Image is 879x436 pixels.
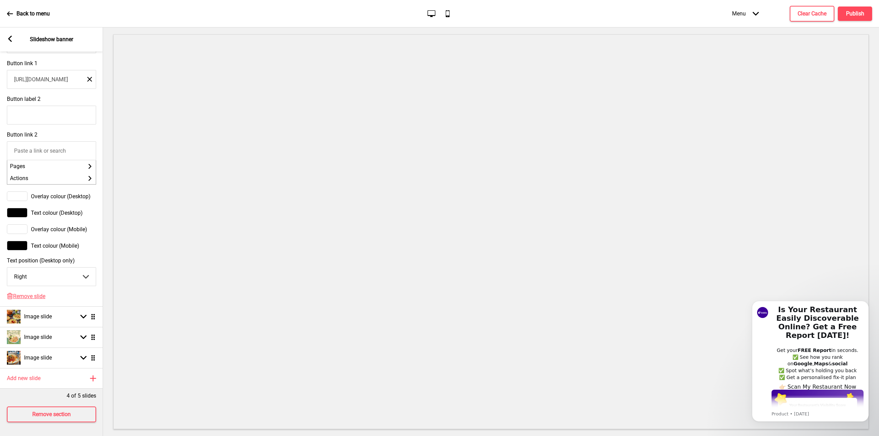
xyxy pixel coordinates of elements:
[742,291,879,433] iframe: Intercom notifications 訊息
[31,226,87,233] span: Overlay colour (Mobile)
[798,10,826,17] h4: Clear Cache
[7,208,96,217] div: Text colour (Desktop)
[838,7,872,21] button: Publish
[7,4,50,23] a: Back to menu
[16,10,50,17] p: Back to menu
[67,392,96,400] p: 4 of 5 slides
[7,406,96,422] button: Remove section
[7,375,41,382] h4: Add new slide
[24,354,52,362] h4: Image slide
[24,333,52,341] h4: Image slide
[7,191,96,201] div: Overlay colour (Desktop)
[7,224,96,234] div: Overlay colour (Mobile)
[7,131,37,138] label: Button link 2
[7,241,96,250] div: Text colour (Mobile)
[13,293,45,299] span: Remove slide
[846,10,864,17] h4: Publish
[7,257,96,264] label: Text position (Desktop only)
[24,313,52,320] h4: Image slide
[7,60,37,67] label: Button link 1
[32,411,71,418] h4: Remove section
[7,70,96,89] input: Paste a link or search
[31,243,79,249] span: Text colour (Mobile)
[31,193,91,200] span: Overlay colour (Desktop)
[30,36,73,43] p: Slideshow banner
[725,3,766,24] div: Menu
[7,160,96,172] li: Pages
[7,172,96,184] li: Actions
[790,6,834,22] button: Clear Cache
[7,96,41,102] label: Button label 2
[31,210,83,216] span: Text colour (Desktop)
[7,141,96,160] input: Paste a link or search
